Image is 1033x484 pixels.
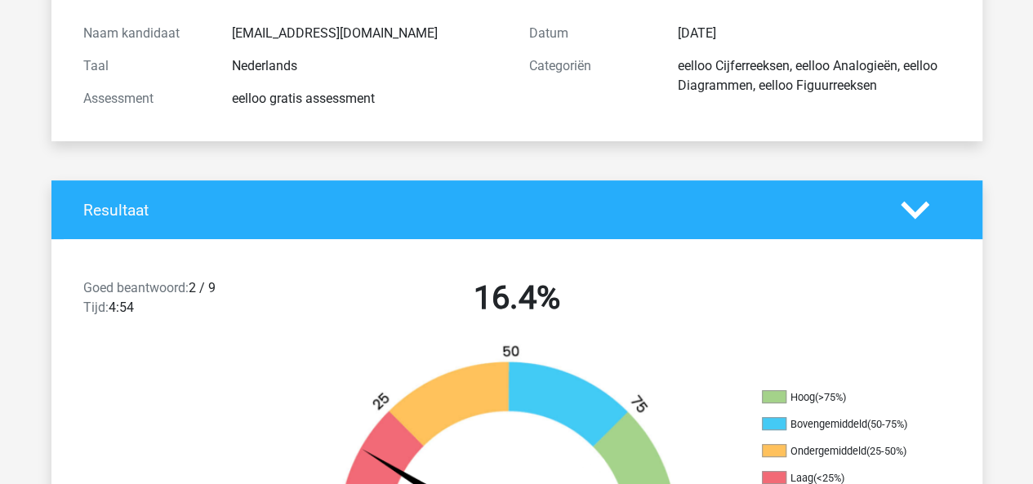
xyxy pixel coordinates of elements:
[71,89,220,109] div: Assessment
[666,56,963,95] div: eelloo Cijferreeksen, eelloo Analogieën, eelloo Diagrammen, eelloo Figuurreeksen
[762,390,925,405] li: Hoog
[71,278,294,324] div: 2 / 9 4:54
[306,278,728,317] h2: 16.4%
[517,56,666,95] div: Categoriën
[762,417,925,432] li: Bovengemiddeld
[83,300,109,315] span: Tijd:
[517,24,666,43] div: Datum
[762,444,925,459] li: Ondergemiddeld
[220,24,517,43] div: [EMAIL_ADDRESS][DOMAIN_NAME]
[83,201,876,220] h4: Resultaat
[71,56,220,76] div: Taal
[666,24,963,43] div: [DATE]
[813,472,844,484] div: (<25%)
[83,280,189,295] span: Goed beantwoord:
[867,418,907,430] div: (50-75%)
[71,24,220,43] div: Naam kandidaat
[866,445,906,457] div: (25-50%)
[220,56,517,76] div: Nederlands
[220,89,517,109] div: eelloo gratis assessment
[815,391,846,403] div: (>75%)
